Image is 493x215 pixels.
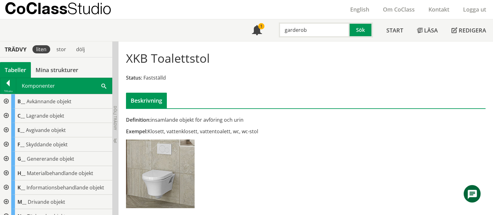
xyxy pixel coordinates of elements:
[386,27,403,34] span: Start
[126,128,147,135] span: Exempel:
[279,22,350,37] input: Sök
[126,116,151,123] span: Definition:
[17,170,26,177] span: H__
[1,46,30,53] div: Trädvy
[424,27,438,34] span: Läsa
[53,45,70,53] div: stor
[17,98,25,105] span: B__
[126,139,195,208] img: xkb-toalettstol.jpg
[245,19,269,41] a: 1
[410,19,445,41] a: Läsa
[126,51,210,65] h1: XKB Toalettstol
[27,155,74,162] span: Genererande objekt
[31,62,83,78] a: Mina strukturer
[126,116,363,123] div: insamlande objekt för avföring och urin
[17,184,25,191] span: K__
[72,45,89,53] div: dölj
[17,198,27,205] span: M__
[126,128,363,135] div: Klosett, vattenklosett, vattentoalett, wc, wc-stol
[32,45,50,53] div: liten
[379,19,410,41] a: Start
[16,78,112,94] div: Komponenter
[126,74,142,81] span: Status:
[343,6,376,13] a: English
[143,74,166,81] span: Fastställd
[445,19,493,41] a: Redigera
[350,22,373,37] button: Sök
[456,6,493,13] a: Logga ut
[26,112,64,119] span: Lagrande objekt
[28,198,65,205] span: Drivande objekt
[376,6,422,13] a: Om CoClass
[258,23,264,29] div: 1
[422,6,456,13] a: Kontakt
[101,82,106,89] span: Sök i tabellen
[26,127,66,134] span: Avgivande objekt
[17,112,25,119] span: C__
[17,141,25,148] span: F__
[252,26,262,36] span: Notifikationer
[0,89,16,94] div: Tillbaka
[27,98,71,105] span: Avkännande objekt
[17,155,26,162] span: G__
[17,127,25,134] span: E__
[5,5,111,12] p: CoClass
[27,170,93,177] span: Materialbehandlande objekt
[126,93,167,108] div: Beskrivning
[113,106,118,130] span: Dölj trädvy
[27,184,104,191] span: Informationsbehandlande objekt
[459,27,486,34] span: Redigera
[26,141,68,148] span: Skyddande objekt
